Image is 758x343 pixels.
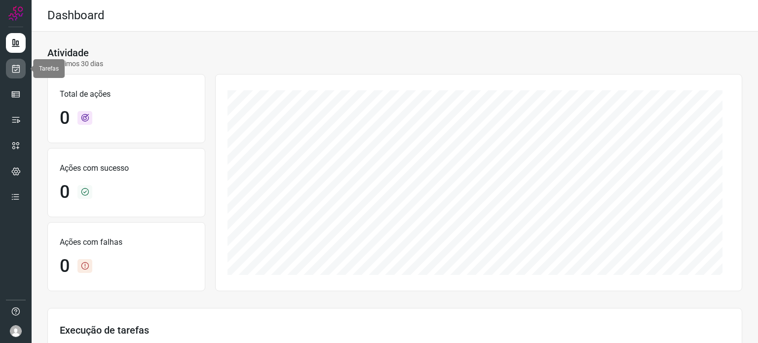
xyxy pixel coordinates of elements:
p: Ações com sucesso [60,162,193,174]
p: Últimos 30 dias [47,59,103,69]
img: Logo [8,6,23,21]
h3: Execução de tarefas [60,324,730,336]
span: Tarefas [39,65,59,72]
h3: Atividade [47,47,89,59]
p: Ações com falhas [60,236,193,248]
p: Total de ações [60,88,193,100]
h2: Dashboard [47,8,105,23]
img: avatar-user-boy.jpg [10,325,22,337]
h1: 0 [60,182,70,203]
h1: 0 [60,256,70,277]
h1: 0 [60,108,70,129]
